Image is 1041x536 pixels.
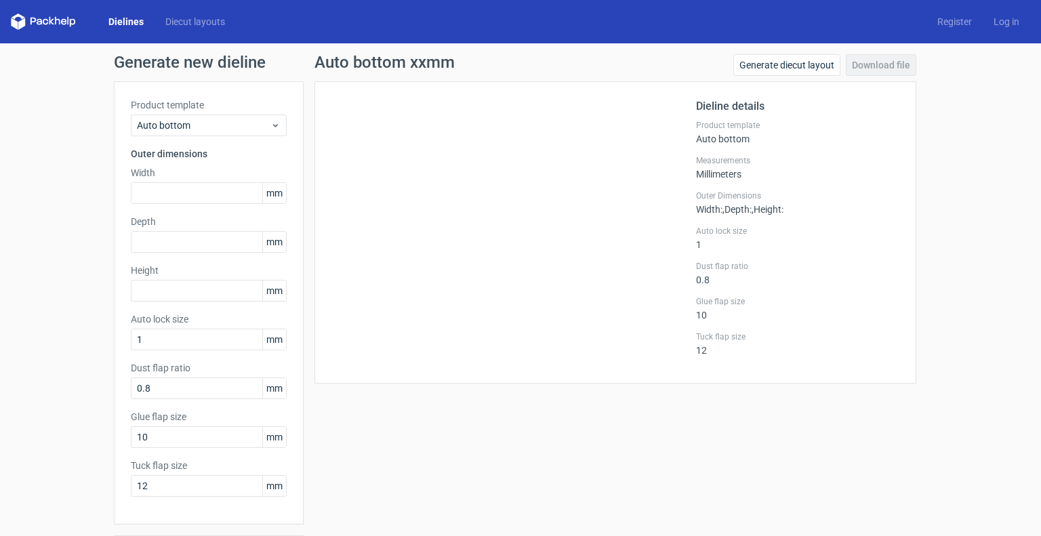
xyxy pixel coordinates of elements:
label: Auto lock size [131,312,287,326]
h1: Auto bottom xxmm [314,54,455,70]
a: Generate diecut layout [733,54,840,76]
label: Glue flap size [131,410,287,424]
div: Millimeters [696,155,899,180]
span: mm [262,183,286,203]
span: mm [262,476,286,496]
label: Glue flap size [696,296,899,307]
label: Dust flap ratio [696,261,899,272]
div: 1 [696,226,899,250]
span: Auto bottom [137,119,270,132]
label: Auto lock size [696,226,899,236]
span: mm [262,378,286,398]
span: mm [262,329,286,350]
span: mm [262,281,286,301]
label: Width [131,166,287,180]
div: 12 [696,331,899,356]
a: Diecut layouts [155,15,236,28]
label: Tuck flap size [131,459,287,472]
a: Log in [983,15,1030,28]
span: mm [262,427,286,447]
h2: Dieline details [696,98,899,115]
label: Measurements [696,155,899,166]
label: Depth [131,215,287,228]
h3: Outer dimensions [131,147,287,161]
label: Product template [696,120,899,131]
label: Tuck flap size [696,331,899,342]
h1: Generate new dieline [114,54,927,70]
a: Dielines [98,15,155,28]
label: Product template [131,98,287,112]
label: Height [131,264,287,277]
span: Width : [696,204,722,215]
a: Register [926,15,983,28]
span: , Height : [752,204,783,215]
div: 0.8 [696,261,899,285]
div: Auto bottom [696,120,899,144]
span: , Depth : [722,204,752,215]
span: mm [262,232,286,252]
label: Dust flap ratio [131,361,287,375]
div: 10 [696,296,899,321]
label: Outer Dimensions [696,190,899,201]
